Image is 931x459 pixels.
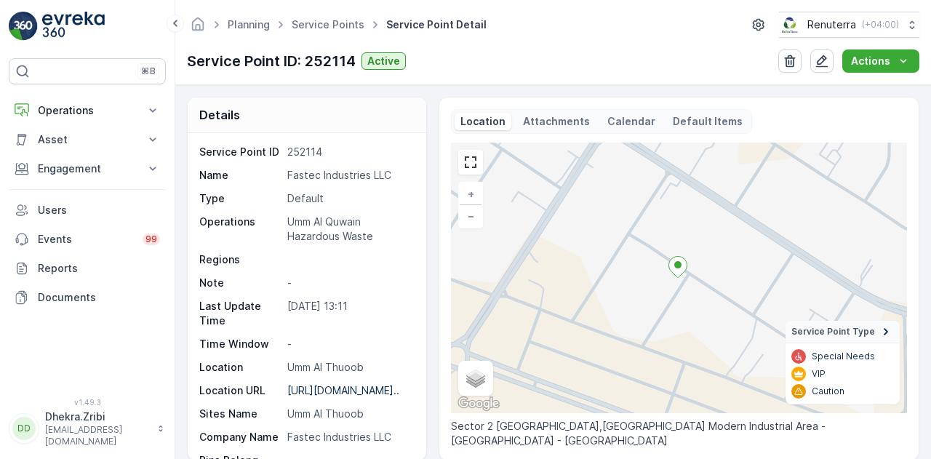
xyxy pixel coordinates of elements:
[468,209,475,222] span: −
[141,65,156,77] p: ⌘B
[199,430,281,444] p: Company Name
[38,132,137,147] p: Asset
[455,394,503,413] a: Open this area in Google Maps (opens a new window)
[38,203,160,217] p: Users
[45,424,150,447] p: [EMAIL_ADDRESS][DOMAIN_NAME]
[287,407,411,421] p: Umm Al Thuoob
[199,360,281,375] p: Location
[468,188,474,200] span: +
[292,18,364,31] a: Service Points
[199,215,281,244] p: Operations
[9,154,166,183] button: Engagement
[383,17,490,32] span: Service Point Detail
[187,50,356,72] p: Service Point ID: 252114
[287,337,411,351] p: -
[812,351,875,362] p: Special Needs
[460,362,492,394] a: Layers
[199,252,281,267] p: Regions
[199,383,281,398] p: Location URL
[9,398,166,407] span: v 1.49.3
[791,326,875,338] span: Service Point Type
[199,106,240,124] p: Details
[287,360,411,375] p: Umm Al Thuoob
[9,196,166,225] a: Users
[199,168,281,183] p: Name
[812,368,826,380] p: VIP
[199,299,281,328] p: Last Update Time
[779,17,802,33] img: Screenshot_2024-07-26_at_13.33.01.png
[9,410,166,447] button: DDDhekra.Zribi[EMAIL_ADDRESS][DOMAIN_NAME]
[460,151,482,173] a: View Fullscreen
[812,386,844,397] p: Caution
[199,145,281,159] p: Service Point ID
[455,394,503,413] img: Google
[460,114,506,129] p: Location
[199,337,281,351] p: Time Window
[523,114,590,129] p: Attachments
[287,145,411,159] p: 252114
[9,12,38,41] img: logo
[145,234,157,245] p: 99
[786,321,900,343] summary: Service Point Type
[199,407,281,421] p: Sites Name
[367,54,400,68] p: Active
[287,215,411,244] p: Umm Al Quwain Hazardous Waste
[673,114,743,129] p: Default Items
[842,49,919,73] button: Actions
[42,12,105,41] img: logo_light-DOdMpM7g.png
[287,191,411,206] p: Default
[607,114,655,129] p: Calendar
[9,254,166,283] a: Reports
[199,276,281,290] p: Note
[38,232,134,247] p: Events
[851,54,890,68] p: Actions
[228,18,270,31] a: Planning
[38,103,137,118] p: Operations
[779,12,919,38] button: Renuterra(+04:00)
[361,52,406,70] button: Active
[9,283,166,312] a: Documents
[287,168,411,183] p: Fastec Industries LLC
[12,417,36,440] div: DD
[287,276,411,290] p: -
[287,299,411,328] p: [DATE] 13:11
[807,17,856,32] p: Renuterra
[38,261,160,276] p: Reports
[9,96,166,125] button: Operations
[9,225,166,254] a: Events99
[9,125,166,154] button: Asset
[190,22,206,34] a: Homepage
[460,205,482,227] a: Zoom Out
[451,419,907,448] p: Sector 2 [GEOGRAPHIC_DATA],[GEOGRAPHIC_DATA] Modern Industrial Area - [GEOGRAPHIC_DATA] - [GEOGRA...
[38,161,137,176] p: Engagement
[38,290,160,305] p: Documents
[862,19,899,31] p: ( +04:00 )
[199,191,281,206] p: Type
[287,384,399,396] p: [URL][DOMAIN_NAME]..
[45,410,150,424] p: Dhekra.Zribi
[287,430,411,444] p: Fastec Industries LLC
[460,183,482,205] a: Zoom In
